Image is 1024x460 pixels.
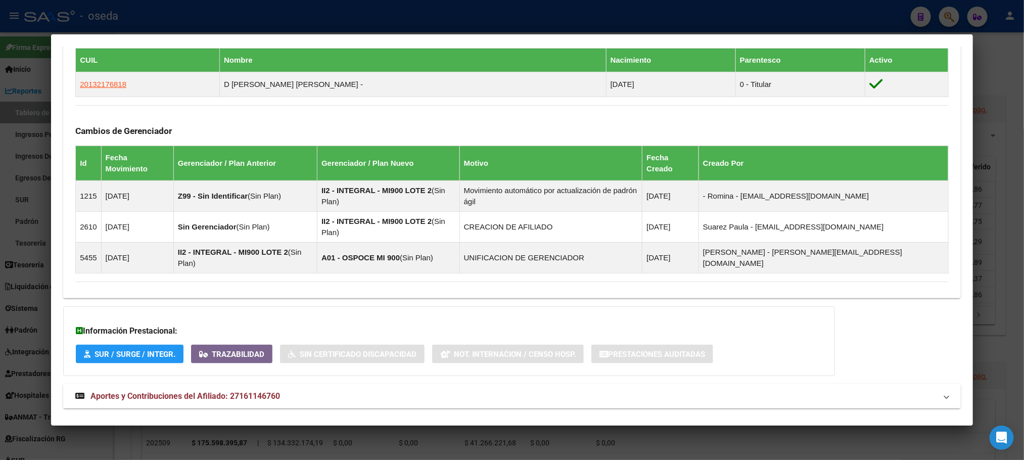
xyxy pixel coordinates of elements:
[173,242,317,273] td: ( )
[459,211,642,242] td: CREACION DE AFILIADO
[321,217,432,225] strong: II2 - INTEGRAL - MI900 LOTE 2
[178,248,302,267] span: Sin Plan
[280,345,425,363] button: Sin Certificado Discapacidad
[735,48,865,72] th: Parentesco
[454,350,576,359] span: Not. Internacion / Censo Hosp.
[317,211,460,242] td: ( )
[90,391,280,401] span: Aportes y Contribuciones del Afiliado: 27161146760
[76,146,101,180] th: Id
[608,350,705,359] span: Prestaciones Auditadas
[101,146,173,180] th: Fecha Movimiento
[76,345,183,363] button: SUR / SURGE / INTEGR.
[178,248,288,256] strong: II2 - INTEGRAL - MI900 LOTE 2
[642,180,699,211] td: [DATE]
[76,211,101,242] td: 2610
[459,242,642,273] td: UNIFICACION DE GERENCIADOR
[606,72,735,97] td: [DATE]
[317,242,460,273] td: ( )
[321,186,432,195] strong: II2 - INTEGRAL - MI900 LOTE 2
[321,217,445,237] span: Sin Plan
[402,253,431,262] span: Sin Plan
[76,180,101,211] td: 1215
[699,146,948,180] th: Creado Por
[735,72,865,97] td: 0 - Titular
[239,222,267,231] span: Sin Plan
[76,242,101,273] td: 5455
[865,48,949,72] th: Activo
[459,146,642,180] th: Motivo
[321,253,400,262] strong: A01 - OSPOCE MI 900
[591,345,713,363] button: Prestaciones Auditadas
[63,384,960,408] mat-expansion-panel-header: Aportes y Contribuciones del Afiliado: 27161146760
[178,222,237,231] strong: Sin Gerenciador
[321,186,445,206] span: Sin Plan
[220,48,607,72] th: Nombre
[642,211,699,242] td: [DATE]
[101,180,173,211] td: [DATE]
[173,211,317,242] td: ( )
[642,146,699,180] th: Fecha Creado
[317,180,460,211] td: ( )
[699,242,948,273] td: [PERSON_NAME] - [PERSON_NAME][EMAIL_ADDRESS][DOMAIN_NAME]
[173,180,317,211] td: ( )
[300,350,416,359] span: Sin Certificado Discapacidad
[699,180,948,211] td: - Romina - [EMAIL_ADDRESS][DOMAIN_NAME]
[250,192,278,200] span: Sin Plan
[459,180,642,211] td: Movimiento automático por actualización de padrón ágil
[75,125,948,136] h3: Cambios de Gerenciador
[76,325,822,337] h3: Información Prestacional:
[173,146,317,180] th: Gerenciador / Plan Anterior
[990,426,1014,450] div: Open Intercom Messenger
[101,211,173,242] td: [DATE]
[317,146,460,180] th: Gerenciador / Plan Nuevo
[699,211,948,242] td: Suarez Paula - [EMAIL_ADDRESS][DOMAIN_NAME]
[191,345,272,363] button: Trazabilidad
[642,242,699,273] td: [DATE]
[432,345,584,363] button: Not. Internacion / Censo Hosp.
[178,192,248,200] strong: Z99 - Sin Identificar
[220,72,607,97] td: D [PERSON_NAME] [PERSON_NAME] -
[212,350,264,359] span: Trazabilidad
[101,242,173,273] td: [DATE]
[80,80,126,88] span: 20132176818
[95,350,175,359] span: SUR / SURGE / INTEGR.
[76,48,220,72] th: CUIL
[606,48,735,72] th: Nacimiento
